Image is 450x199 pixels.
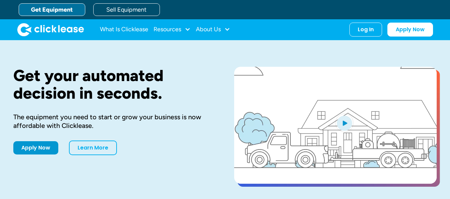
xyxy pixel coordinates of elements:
[387,23,433,37] a: Apply Now
[93,3,160,16] a: Sell Equipment
[17,23,84,36] img: Clicklease logo
[69,141,117,155] a: Learn More
[335,114,353,132] img: Blue play button logo on a light blue circular background
[19,3,85,16] a: Get Equipment
[17,23,84,36] a: home
[13,113,213,130] div: The equipment you need to start or grow your business is now affordable with Clicklease.
[13,141,58,154] a: Apply Now
[13,67,213,102] h1: Get your automated decision in seconds.
[358,26,374,33] div: Log In
[234,67,437,184] a: open lightbox
[100,23,148,36] a: What Is Clicklease
[196,23,230,36] div: About Us
[154,23,191,36] div: Resources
